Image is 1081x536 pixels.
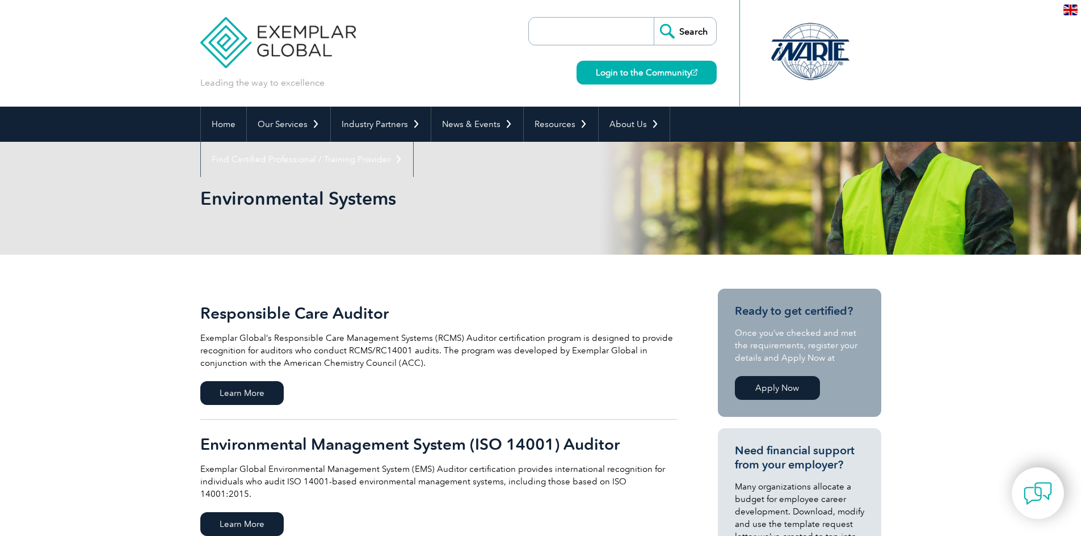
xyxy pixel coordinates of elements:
[200,512,284,536] span: Learn More
[735,304,864,318] h3: Ready to get certified?
[331,107,431,142] a: Industry Partners
[1024,479,1052,508] img: contact-chat.png
[431,107,523,142] a: News & Events
[200,304,677,322] h2: Responsible Care Auditor
[735,327,864,364] p: Once you’ve checked and met the requirements, register your details and Apply Now at
[201,107,246,142] a: Home
[200,289,677,420] a: Responsible Care Auditor Exemplar Global’s Responsible Care Management Systems (RCMS) Auditor cer...
[654,18,716,45] input: Search
[200,463,677,500] p: Exemplar Global Environmental Management System (EMS) Auditor certification provides internationa...
[200,187,636,209] h1: Environmental Systems
[200,332,677,369] p: Exemplar Global’s Responsible Care Management Systems (RCMS) Auditor certification program is des...
[1063,5,1078,15] img: en
[735,444,864,472] h3: Need financial support from your employer?
[200,435,677,453] h2: Environmental Management System (ISO 14001) Auditor
[599,107,670,142] a: About Us
[524,107,598,142] a: Resources
[577,61,717,85] a: Login to the Community
[200,77,325,89] p: Leading the way to excellence
[735,376,820,400] a: Apply Now
[200,381,284,405] span: Learn More
[247,107,330,142] a: Our Services
[691,69,697,75] img: open_square.png
[201,142,413,177] a: Find Certified Professional / Training Provider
